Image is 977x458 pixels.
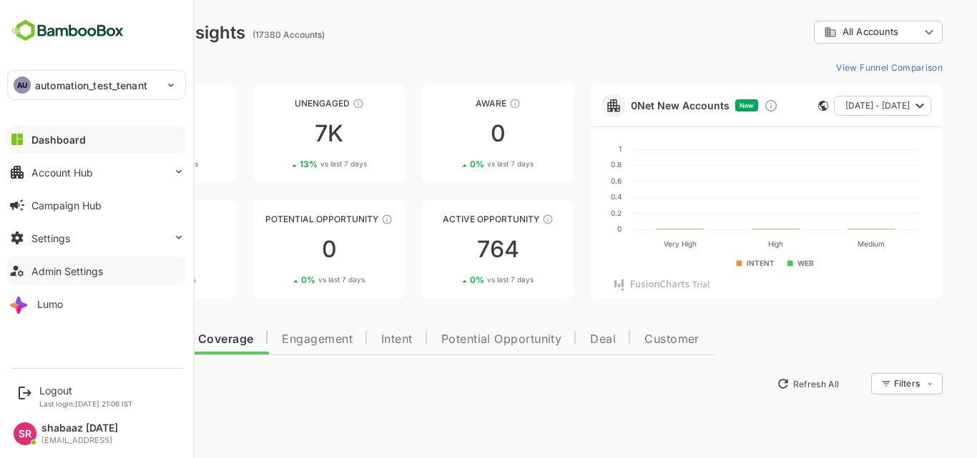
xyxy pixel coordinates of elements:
[614,239,647,249] text: Very High
[561,192,571,201] text: 0.4
[437,159,483,169] span: vs last 7 days
[31,134,86,146] div: Dashboard
[774,26,870,39] div: All Accounts
[437,274,483,285] span: vs last 7 days
[7,158,186,186] button: Account Hub
[331,214,343,225] div: These accounts are MQAs and can be passed on to Inside Sales
[34,98,186,109] div: Unreached
[31,199,102,211] div: Campaign Hub
[203,214,355,224] div: Potential Opportunity
[714,99,728,113] div: Discover new ICP-fit accounts showing engagement — via intent surges, anonymous website visits, L...
[372,98,524,109] div: Aware
[459,98,471,109] div: These accounts have just entered the buying cycle and need further nurturing
[492,214,504,225] div: These accounts have open opportunities which might be at any of the Sales Stages
[594,334,649,345] span: Customer
[561,160,571,169] text: 0.8
[14,422,36,445] div: SR
[372,122,524,145] div: 0
[31,265,103,277] div: Admin Settings
[8,71,185,99] div: AUautomation_test_tenant
[41,422,118,434] div: shabaaz [DATE]
[133,98,144,109] div: These accounts have not been engaged with for a defined time period
[81,159,148,169] div: 31 %
[718,239,733,249] text: High
[764,19,893,46] div: All Accounts
[561,176,571,185] text: 0.6
[768,101,778,111] div: This card does not support filter and segments
[31,166,93,179] div: Account Hub
[203,238,355,261] div: 0
[372,200,524,299] a: Active OpportunityThese accounts have open opportunities which might be at any of the Sales Stage...
[372,238,524,261] div: 764
[372,214,524,224] div: Active Opportunity
[780,56,893,79] button: View Funnel Comparison
[843,371,893,397] div: Filters
[49,334,203,345] span: Data Quality and Coverage
[581,99,679,111] a: 0Net New Accounts
[39,384,133,397] div: Logout
[34,371,139,397] button: New Insights
[102,159,148,169] span: vs last 7 days
[34,238,186,261] div: 0
[270,159,317,169] span: vs last 7 days
[34,122,186,145] div: 9K
[720,372,795,395] button: Refresh All
[202,29,279,40] ag: (17380 Accounts)
[35,78,147,93] p: automation_test_tenant
[250,159,317,169] div: 13 %
[7,224,186,252] button: Settings
[391,334,512,345] span: Potential Opportunity
[792,26,848,37] span: All Accounts
[37,298,63,310] div: Lumo
[420,159,483,169] div: 0 %
[203,122,355,145] div: 7K
[34,214,186,224] div: Engaged
[7,289,186,318] button: Lumo
[99,274,146,285] span: vs last 7 days
[34,84,186,183] a: UnreachedThese accounts have not been engaged with for a defined time period9K31%vs last 7 days
[31,232,70,244] div: Settings
[7,17,128,44] img: BambooboxFullLogoMark.5f36c76dfaba33ec1ec1367b70bb1252.svg
[795,96,860,115] span: [DATE] - [DATE]
[251,274,315,285] div: 0 %
[34,200,186,299] a: EngagedThese accounts are warm, further nurturing would qualify them to MQAs00%vs last 7 days
[784,96,881,116] button: [DATE] - [DATE]
[203,84,355,183] a: UnengagedThese accounts have not shown enough engagement and need nurturing7K13%vs last 7 days
[7,257,186,285] button: Admin Settings
[7,191,186,219] button: Campaign Hub
[268,274,315,285] span: vs last 7 days
[203,200,355,299] a: Potential OpportunityThese accounts are MQAs and can be passed on to Inside Sales00%vs last 7 days
[567,224,571,233] text: 0
[807,239,835,248] text: Medium
[561,209,571,217] text: 0.2
[689,101,704,109] span: New
[39,399,133,408] p: Last login: [DATE] 21:06 IST
[127,214,139,225] div: These accounts are warm, further nurturing would qualify them to MQAs
[420,274,483,285] div: 0 %
[232,334,303,345] span: Engagement
[372,84,524,183] a: AwareThese accounts have just entered the buying cycle and need further nurturing00%vs last 7 days
[303,98,314,109] div: These accounts have not shown enough engagement and need nurturing
[34,22,195,43] div: Dashboard Insights
[203,98,355,109] div: Unengaged
[844,378,870,389] div: Filters
[7,125,186,154] button: Dashboard
[540,334,566,345] span: Deal
[14,76,31,94] div: AU
[41,436,118,445] div: [EMAIL_ADDRESS]
[82,274,146,285] div: 0 %
[569,144,571,153] text: 1
[331,334,363,345] span: Intent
